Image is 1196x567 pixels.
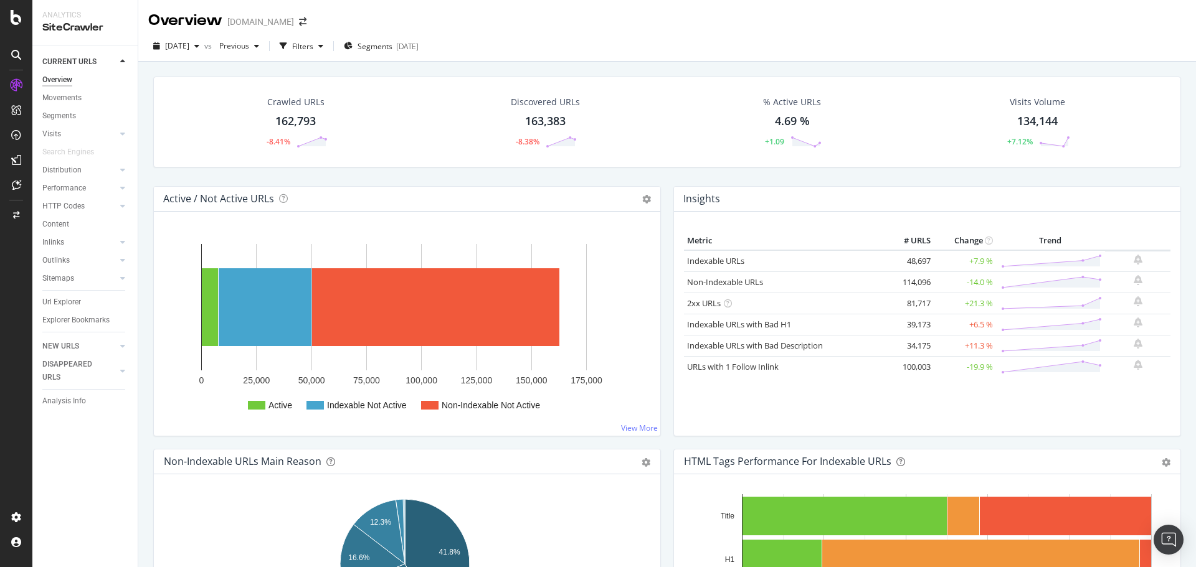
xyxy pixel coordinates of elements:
[148,36,204,56] button: [DATE]
[42,272,74,285] div: Sitemaps
[725,555,735,564] text: H1
[516,375,548,385] text: 150,000
[370,518,391,527] text: 12.3%
[1010,96,1065,108] div: Visits Volume
[275,36,328,56] button: Filters
[214,36,264,56] button: Previous
[42,110,129,123] a: Segments
[42,236,116,249] a: Inlinks
[439,548,460,556] text: 41.8%
[571,375,602,385] text: 175,000
[1134,296,1142,306] div: bell-plus
[884,293,934,314] td: 81,717
[327,400,407,410] text: Indexable Not Active
[934,335,996,356] td: +11.3 %
[884,356,934,377] td: 100,003
[396,41,419,52] div: [DATE]
[42,182,116,195] a: Performance
[42,200,116,213] a: HTTP Codes
[687,276,763,288] a: Non-Indexable URLs
[339,36,424,56] button: Segments[DATE]
[42,110,76,123] div: Segments
[42,146,94,159] div: Search Engines
[42,358,116,384] a: DISAPPEARED URLS
[1162,458,1170,467] div: gear
[934,232,996,250] th: Change
[42,296,129,309] a: Url Explorer
[884,271,934,293] td: 114,096
[165,40,189,51] span: 2025 Sep. 12th
[642,458,650,467] div: gear
[996,232,1105,250] th: Trend
[1154,525,1184,555] div: Open Intercom Messenger
[163,190,274,207] h4: Active / Not Active URLs
[442,400,540,410] text: Non-Indexable Not Active
[683,190,720,207] h4: Insights
[884,250,934,272] td: 48,697
[1134,317,1142,327] div: bell-plus
[884,335,934,356] td: 34,175
[42,146,107,159] a: Search Engines
[525,113,566,129] div: 163,383
[721,512,735,520] text: Title
[292,41,313,52] div: Filters
[884,314,934,335] td: 39,173
[934,356,996,377] td: -19.9 %
[148,10,222,31] div: Overview
[42,73,72,87] div: Overview
[268,400,292,410] text: Active
[406,375,437,385] text: 100,000
[358,41,392,52] span: Segments
[42,218,69,231] div: Content
[42,340,79,353] div: NEW URLS
[687,340,823,351] a: Indexable URLs with Bad Description
[164,455,321,467] div: Non-Indexable URLs Main Reason
[934,250,996,272] td: +7.9 %
[275,113,316,129] div: 162,793
[42,314,110,327] div: Explorer Bookmarks
[42,395,129,408] a: Analysis Info
[687,298,721,309] a: 2xx URLs
[42,358,105,384] div: DISAPPEARED URLS
[42,128,61,141] div: Visits
[353,375,380,385] text: 75,000
[511,96,580,108] div: Discovered URLs
[775,113,810,129] div: 4.69 %
[687,361,779,372] a: URLs with 1 Follow Inlink
[1134,360,1142,370] div: bell-plus
[684,232,884,250] th: Metric
[621,423,658,433] a: View More
[42,340,116,353] a: NEW URLS
[42,218,129,231] a: Content
[42,73,129,87] a: Overview
[42,296,81,309] div: Url Explorer
[42,272,116,285] a: Sitemaps
[42,91,129,105] a: Movements
[42,395,86,408] div: Analysis Info
[516,136,539,147] div: -8.38%
[1134,255,1142,265] div: bell-plus
[1007,136,1033,147] div: +7.12%
[642,195,651,204] i: Options
[204,40,214,51] span: vs
[684,455,891,467] div: HTML Tags Performance for Indexable URLs
[42,10,128,21] div: Analytics
[42,21,128,35] div: SiteCrawler
[42,164,82,177] div: Distribution
[214,40,249,51] span: Previous
[42,55,116,68] a: CURRENT URLS
[42,164,116,177] a: Distribution
[42,314,129,327] a: Explorer Bookmarks
[164,232,646,426] svg: A chart.
[42,91,82,105] div: Movements
[267,136,290,147] div: -8.41%
[227,16,294,28] div: [DOMAIN_NAME]
[1017,113,1058,129] div: 134,144
[884,232,934,250] th: # URLS
[199,375,204,385] text: 0
[934,271,996,293] td: -14.0 %
[243,375,270,385] text: 25,000
[42,254,116,267] a: Outlinks
[42,182,86,195] div: Performance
